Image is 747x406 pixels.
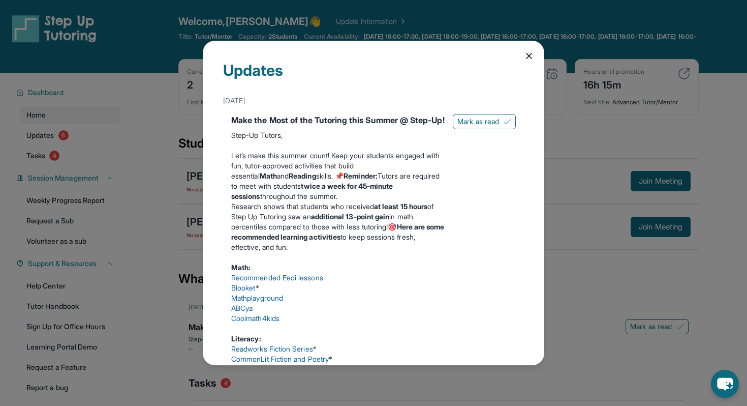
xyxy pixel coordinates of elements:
div: Updates [223,61,524,92]
strong: additional 13-point gain [311,212,390,221]
strong: Reading [289,171,316,180]
span: Mark as read [457,117,499,127]
a: Readworks Fiction Series [231,344,313,353]
a: ABCya [231,304,253,312]
strong: Math: [231,263,251,272]
a: Writing prompts [231,365,283,373]
div: Make the Most of the Tutoring this Summer @ Step-Up! [231,114,445,126]
a: Coolmath4kids [231,314,279,323]
p: Research shows that students who received of Step Up Tutoring saw an in math percentiles compared... [231,201,445,252]
a: CommonLit Fiction and Poetry [231,355,329,363]
p: Let’s make this summer count! Keep your students engaged with fun, tutor-approved activities that... [231,151,445,201]
button: Mark as read [453,114,516,129]
strong: twice a week for 45-minute sessions [231,182,393,200]
button: chat-button [711,370,739,398]
strong: Math [260,171,277,180]
strong: at least 15 hours [374,202,427,211]
img: Mark as read [503,118,511,126]
a: Recommended Eedi lessons [231,273,323,282]
div: [DATE] [223,92,524,110]
strong: Reminder: [344,171,378,180]
strong: Literacy: [231,334,261,343]
p: Step-Up Tutors, [231,130,445,140]
a: Blooket [231,283,256,292]
a: Mathplayground [231,294,283,302]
